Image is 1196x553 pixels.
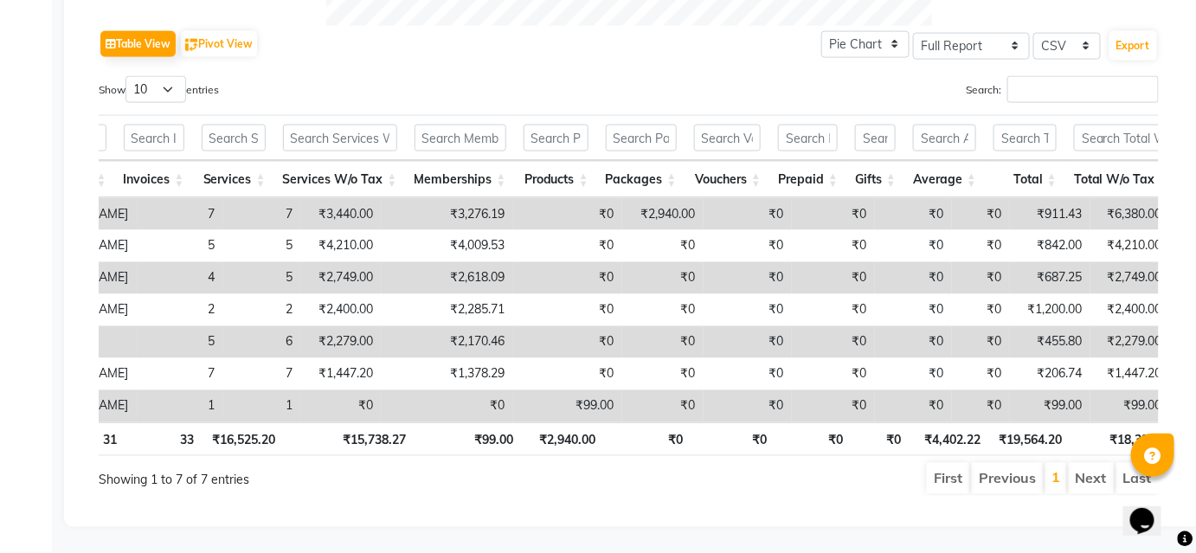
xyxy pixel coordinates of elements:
th: Average: activate to sort column ascending [904,161,985,198]
th: Services: activate to sort column ascending [193,161,274,198]
td: ₹206.74 [1010,358,1090,390]
td: ₹0 [952,358,1010,390]
th: ₹0 [776,422,852,456]
td: ₹0 [875,198,952,230]
th: ₹99.00 [415,422,523,456]
td: ₹0 [622,358,704,390]
td: ₹99.00 [1090,390,1171,422]
td: 1 [223,390,301,422]
td: ₹2,279.00 [301,326,382,358]
td: 7 [137,358,223,390]
input: Search Gifts [855,125,896,151]
th: Gifts: activate to sort column ascending [846,161,904,198]
th: ₹16,525.20 [203,422,284,456]
td: 5 [137,326,223,358]
td: ₹0 [704,326,792,358]
input: Search Services [202,125,266,151]
th: Total: activate to sort column ascending [985,161,1065,198]
input: Search Memberships [415,125,506,151]
th: ₹2,940.00 [522,422,604,456]
td: ₹0 [513,230,622,262]
div: Showing 1 to 7 of 7 entries [99,461,525,490]
td: ₹0 [704,358,792,390]
th: Memberships: activate to sort column ascending [406,161,515,198]
td: 2 [223,294,301,326]
td: ₹0 [792,358,875,390]
td: ₹0 [875,390,952,422]
td: ₹0 [792,390,875,422]
td: ₹0 [875,358,952,390]
td: 7 [137,198,223,230]
th: Products: activate to sort column ascending [515,161,597,198]
td: ₹1,200.00 [1010,294,1090,326]
td: ₹455.80 [1010,326,1090,358]
td: ₹4,210.00 [1090,230,1171,262]
iframe: chat widget [1123,484,1179,536]
td: ₹0 [704,294,792,326]
td: ₹0 [792,294,875,326]
button: Export [1109,31,1157,61]
td: ₹0 [952,262,1010,294]
td: ₹0 [952,230,1010,262]
th: Total W/o Tax: activate to sort column ascending [1065,161,1178,198]
td: ₹0 [622,262,704,294]
td: ₹0 [513,198,622,230]
td: ₹0 [513,262,622,294]
input: Search: [1007,76,1159,103]
th: ₹15,738.27 [284,422,414,456]
input: Search Vouchers [694,125,761,151]
th: Services W/o Tax: activate to sort column ascending [274,161,406,198]
input: Search Total [993,125,1057,151]
td: ₹0 [704,230,792,262]
input: Search Products [524,125,588,151]
td: ₹4,210.00 [301,230,382,262]
td: ₹687.25 [1010,262,1090,294]
th: Invoices: activate to sort column ascending [115,161,193,198]
th: ₹0 [852,422,910,456]
th: Prepaid: activate to sort column ascending [769,161,846,198]
td: 7 [223,198,301,230]
td: ₹0 [792,230,875,262]
td: ₹842.00 [1010,230,1090,262]
td: ₹0 [513,326,622,358]
td: ₹0 [792,326,875,358]
input: Search Invoices [124,125,184,151]
td: ₹0 [622,230,704,262]
label: Show entries [99,76,219,103]
td: ₹0 [875,294,952,326]
td: ₹2,285.71 [382,294,513,326]
td: ₹0 [622,326,704,358]
td: ₹911.43 [1010,198,1090,230]
td: ₹2,749.00 [1090,262,1171,294]
td: ₹0 [704,390,792,422]
td: 7 [223,358,301,390]
td: ₹2,400.00 [1090,294,1171,326]
td: ₹2,400.00 [301,294,382,326]
td: ₹1,447.20 [1090,358,1171,390]
td: ₹0 [952,198,1010,230]
td: ₹1,378.29 [382,358,513,390]
td: ₹6,380.00 [1090,198,1171,230]
td: ₹0 [792,262,875,294]
button: Table View [100,31,176,57]
img: pivot.png [185,39,198,52]
td: ₹0 [622,294,704,326]
th: ₹4,402.22 [910,422,990,456]
td: ₹0 [513,358,622,390]
td: ₹0 [952,326,1010,358]
td: ₹0 [704,198,792,230]
input: Search Services W/o Tax [283,125,397,151]
td: ₹4,009.53 [382,230,513,262]
input: Search Prepaid [778,125,838,151]
td: ₹0 [301,390,382,422]
th: ₹0 [605,422,692,456]
label: Search: [966,76,1159,103]
select: Showentries [125,76,186,103]
th: 33 [125,422,203,456]
td: ₹0 [513,294,622,326]
td: ₹2,279.00 [1090,326,1171,358]
input: Search Average [913,125,976,151]
td: 2 [137,294,223,326]
input: Search Total W/o Tax [1074,125,1169,151]
td: 1 [137,390,223,422]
